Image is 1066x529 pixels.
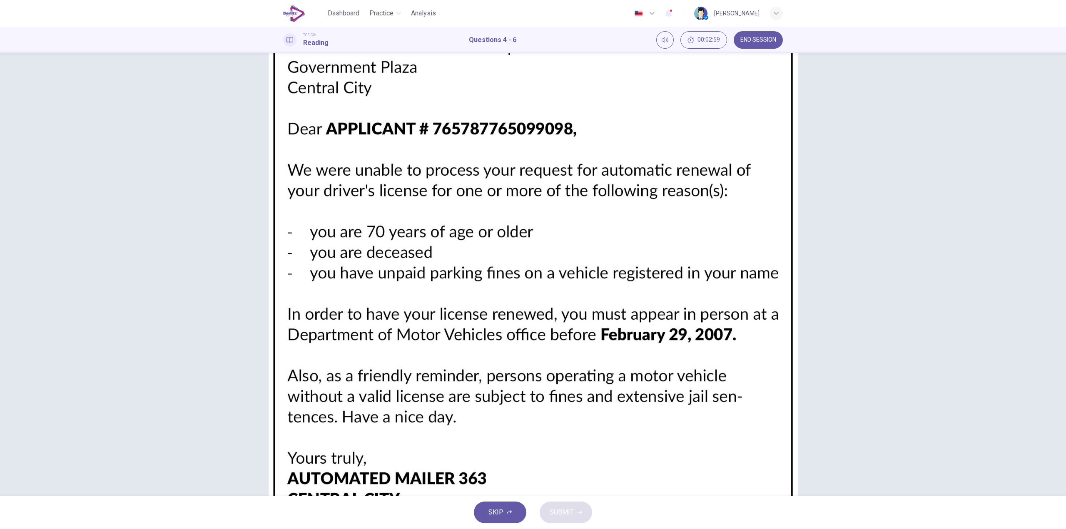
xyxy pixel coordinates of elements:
span: END SESSION [740,37,776,43]
span: Dashboard [328,8,359,18]
iframe: Intercom live chat [1038,501,1058,521]
div: [PERSON_NAME] [714,8,760,18]
span: Analysis [411,8,436,18]
h1: Questions 4 - 6 [469,35,516,45]
img: en [633,10,644,17]
h1: Reading [303,38,329,48]
span: TOEIC® [303,32,316,38]
span: 00:02:59 [697,37,720,43]
img: EduSynch logo [283,5,305,22]
span: SKIP [488,507,503,518]
img: Profile picture [694,7,707,20]
div: Mute [656,31,674,49]
div: Hide [680,31,727,49]
span: Practice [369,8,394,18]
